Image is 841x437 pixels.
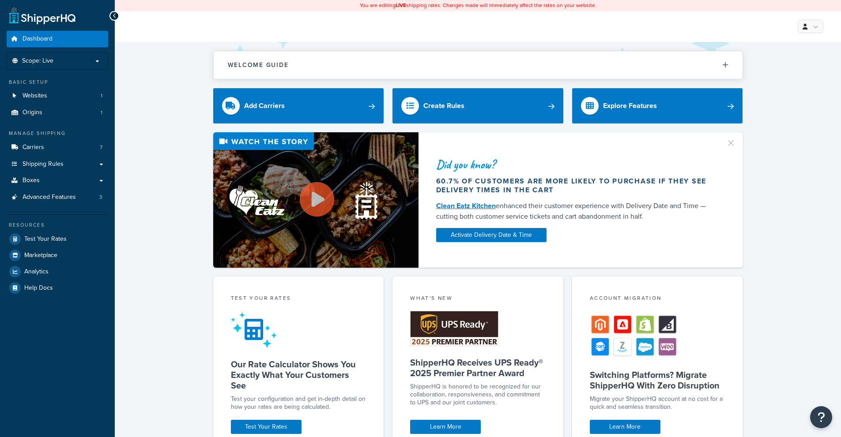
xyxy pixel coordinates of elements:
[410,420,481,434] a: Learn More
[7,156,108,172] a: Shipping Rules
[7,88,108,104] a: Websites1
[7,78,108,86] div: Basic Setup
[23,177,40,184] span: Boxes
[231,294,366,304] div: Test your rates
[7,231,108,247] a: Test Your Rates
[214,51,743,79] button: Welcome Guide
[7,31,108,47] a: Dashboard
[23,35,53,43] span: Dashboard
[24,235,67,243] span: Test Your Rates
[7,139,108,156] a: Carriers7
[24,284,53,292] span: Help Docs
[7,221,108,229] div: Resources
[24,252,57,259] span: Marketplace
[7,189,108,205] li: Advanced Features
[7,130,108,137] div: Manage Shipping
[7,172,108,189] a: Boxes
[7,264,108,280] a: Analytics
[810,406,832,428] button: Open Resource Center
[101,109,102,116] span: 1
[23,161,64,168] span: Shipping Rules
[590,294,725,304] div: Account Migration
[410,294,546,304] div: What's New
[23,194,76,201] span: Advanced Features
[213,132,419,268] img: Video thumbnail
[590,395,725,411] div: Migrate your ShipperHQ account at no cost for a quick and seamless transition.
[410,357,546,378] h5: ShipperHQ Receives UPS Ready® 2025 Premier Partner Award
[24,268,49,276] span: Analytics
[228,62,289,68] h2: Welcome Guide
[23,109,42,116] span: Origins
[572,88,743,123] a: Explore Features
[590,420,660,434] a: Learn More
[396,1,406,9] b: LIVE
[7,189,108,205] a: Advanced Features3
[244,100,285,112] div: Add Carriers
[436,201,715,222] div: enhanced their customer experience with Delivery Date and Time — cutting both customer service ti...
[22,57,53,65] span: Scope: Live
[7,105,108,121] li: Origins
[410,383,546,407] p: ShipperHQ is honored to be recognized for our collaboration, responsiveness, and commitment to UP...
[99,194,102,201] span: 3
[436,158,715,171] div: Did you know?
[590,370,725,391] h5: Switching Platforms? Migrate ShipperHQ With Zero Disruption
[23,144,44,151] span: Carriers
[23,92,47,100] span: Websites
[7,139,108,156] li: Carriers
[423,100,464,112] div: Create Rules
[7,88,108,104] li: Websites
[100,144,102,151] span: 7
[231,359,366,391] h5: Our Rate Calculator Shows You Exactly What Your Customers See
[603,100,657,112] div: Explore Features
[7,105,108,121] a: Origins1
[7,280,108,296] a: Help Docs
[436,201,496,211] a: Clean Eatz Kitchen
[436,228,547,242] a: Activate Delivery Date & Time
[101,92,102,100] span: 1
[231,420,302,434] a: Test Your Rates
[436,177,715,194] div: 60.7% of customers are more likely to purchase if they see delivery times in the cart
[7,247,108,263] a: Marketplace
[392,88,563,123] a: Create Rules
[231,395,366,411] div: Test your configuration and get in-depth detail on how your rates are being calculated.
[213,88,384,123] a: Add Carriers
